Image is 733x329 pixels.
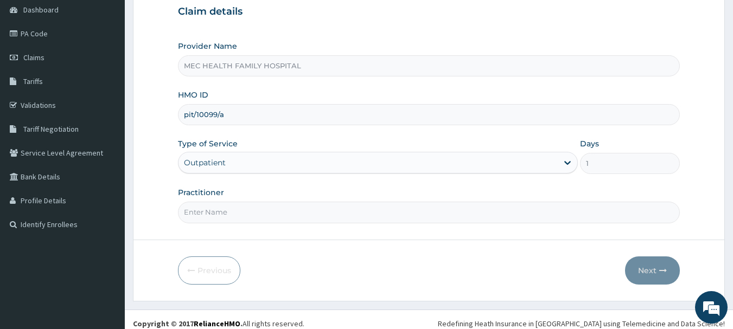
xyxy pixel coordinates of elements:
label: Days [580,138,599,149]
div: Outpatient [184,157,226,168]
label: Type of Service [178,138,238,149]
label: Practitioner [178,187,224,198]
span: Dashboard [23,5,59,15]
img: d_794563401_company_1708531726252_794563401 [20,54,44,81]
label: Provider Name [178,41,237,51]
input: Enter HMO ID [178,104,680,125]
textarea: Type your message and hit 'Enter' [5,216,207,254]
a: RelianceHMO [194,319,240,328]
strong: Copyright © 2017 . [133,319,243,328]
button: Next [625,256,680,285]
button: Previous [178,256,240,285]
div: Minimize live chat window [178,5,204,31]
input: Enter Name [178,202,680,223]
span: Claims [23,53,44,62]
label: HMO ID [178,89,208,100]
span: Tariff Negotiation [23,124,79,134]
div: Chat with us now [56,61,182,75]
h3: Claim details [178,6,680,18]
span: We're online! [63,96,150,206]
div: Redefining Heath Insurance in [GEOGRAPHIC_DATA] using Telemedicine and Data Science! [438,318,725,329]
span: Tariffs [23,76,43,86]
